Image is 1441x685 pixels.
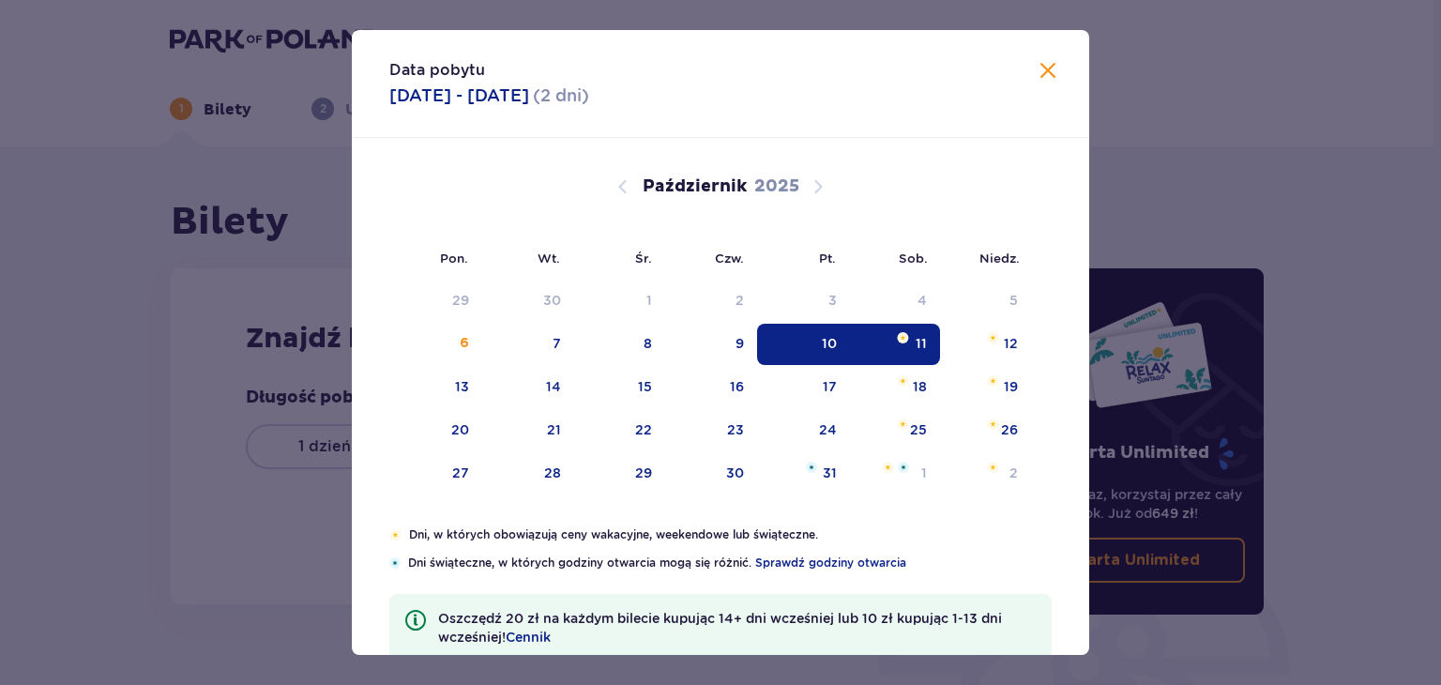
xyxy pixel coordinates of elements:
[553,334,561,353] div: 7
[757,410,850,451] td: 24
[1004,334,1018,353] div: 12
[910,420,927,439] div: 25
[635,420,652,439] div: 22
[730,377,744,396] div: 16
[452,291,469,310] div: 29
[482,410,575,451] td: 21
[918,291,927,310] div: 4
[635,251,652,266] small: Śr.
[850,367,941,408] td: Pomarańczowa gwiazdka18
[389,453,482,495] td: 27
[389,529,402,540] img: Pomarańczowa gwiazdka
[726,464,744,482] div: 30
[916,334,927,353] div: 11
[987,419,999,430] img: Pomarańczowa gwiazdka
[544,464,561,482] div: 28
[665,410,758,451] td: 23
[574,324,665,365] td: 8
[643,175,747,198] p: Październik
[1009,291,1018,310] div: 5
[546,377,561,396] div: 14
[665,324,758,365] td: 9
[757,453,850,495] td: Niebieska gwiazdka31
[987,332,999,343] img: Pomarańczowa gwiazdka
[1009,464,1018,482] div: 2
[822,334,837,353] div: 10
[635,464,652,482] div: 29
[482,453,575,495] td: 28
[612,175,634,198] button: Poprzedni miesiąc
[715,251,744,266] small: Czw.
[850,453,941,495] td: Pomarańczowa gwiazdkaNiebieska gwiazdka1
[757,281,850,322] td: Data niedostępna. piątek, 3 października 2025
[806,462,817,473] img: Niebieska gwiazdka
[807,175,829,198] button: Następny miesiąc
[389,324,482,365] td: 6
[913,377,927,396] div: 18
[665,453,758,495] td: 30
[389,410,482,451] td: 20
[1001,420,1018,439] div: 26
[755,555,906,571] a: Sprawdź godziny otwarcia
[1037,60,1059,84] button: Zamknij
[754,175,799,198] p: 2025
[940,324,1031,365] td: Pomarańczowa gwiazdka12
[828,291,837,310] div: 3
[897,375,909,387] img: Pomarańczowa gwiazdka
[547,420,561,439] div: 21
[823,377,837,396] div: 17
[850,281,941,322] td: Data niedostępna. sobota, 4 października 2025
[389,557,401,569] img: Niebieska gwiazdka
[727,420,744,439] div: 23
[897,332,909,343] img: Pomarańczowa gwiazdka
[438,609,1037,647] p: Oszczędź 20 zł na każdym bilecie kupując 14+ dni wcześniej lub 10 zł kupując 1-13 dni wcześniej!
[1004,377,1018,396] div: 19
[882,462,894,473] img: Pomarańczowa gwiazdka
[850,324,941,365] td: Data zaznaczona. sobota, 11 października 2025
[451,420,469,439] div: 20
[940,367,1031,408] td: Pomarańczowa gwiazdka19
[646,291,652,310] div: 1
[543,291,561,310] div: 30
[940,281,1031,322] td: Data niedostępna. niedziela, 5 października 2025
[389,84,529,107] p: [DATE] - [DATE]
[389,60,485,81] p: Data pobytu
[987,462,999,473] img: Pomarańczowa gwiazdka
[940,453,1031,495] td: Pomarańczowa gwiazdka2
[819,251,836,266] small: Pt.
[460,334,469,353] div: 6
[940,410,1031,451] td: Pomarańczowa gwiazdka26
[665,367,758,408] td: 16
[455,377,469,396] div: 13
[987,375,999,387] img: Pomarańczowa gwiazdka
[482,324,575,365] td: 7
[574,453,665,495] td: 29
[482,281,575,322] td: Data niedostępna. wtorek, 30 września 2025
[389,281,482,322] td: Data niedostępna. poniedziałek, 29 września 2025
[482,367,575,408] td: 14
[757,324,850,365] td: Data zaznaczona. piątek, 10 października 2025
[757,367,850,408] td: 17
[506,628,551,647] a: Cennik
[574,367,665,408] td: 15
[736,291,744,310] div: 2
[819,420,837,439] div: 24
[408,555,1052,571] p: Dni świąteczne, w których godziny otwarcia mogą się różnić.
[898,462,909,473] img: Niebieska gwiazdka
[736,334,744,353] div: 9
[823,464,837,482] div: 31
[921,464,927,482] div: 1
[979,251,1020,266] small: Niedz.
[440,251,468,266] small: Pon.
[389,367,482,408] td: 13
[899,251,928,266] small: Sob.
[665,281,758,322] td: Data niedostępna. czwartek, 2 października 2025
[574,410,665,451] td: 22
[574,281,665,322] td: Data niedostępna. środa, 1 października 2025
[638,377,652,396] div: 15
[409,526,1052,543] p: Dni, w których obowiązują ceny wakacyjne, weekendowe lub świąteczne.
[533,84,589,107] p: ( 2 dni )
[897,419,909,430] img: Pomarańczowa gwiazdka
